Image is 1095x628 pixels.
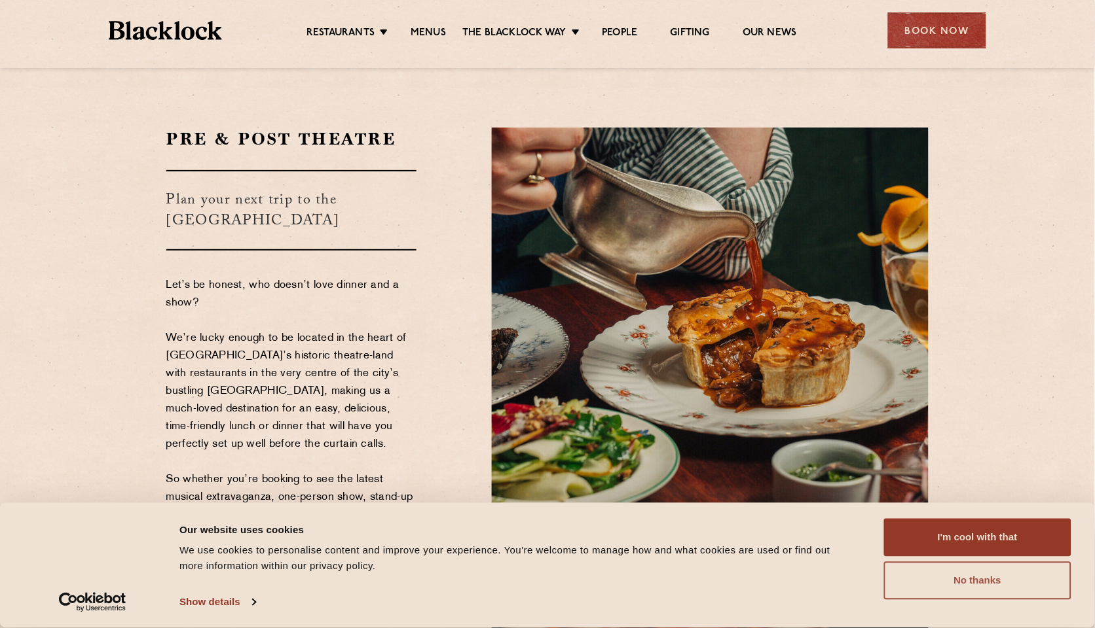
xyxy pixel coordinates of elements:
[462,27,566,41] a: The Blacklock Way
[306,27,375,41] a: Restaurants
[884,562,1071,600] button: No thanks
[411,27,446,41] a: Menus
[35,593,150,612] a: Usercentrics Cookiebot - opens in a new window
[743,27,797,41] a: Our News
[166,128,417,150] h2: Pre & Post Theatre
[671,27,710,41] a: Gifting
[179,543,855,574] div: We use cookies to personalise content and improve your experience. You're welcome to manage how a...
[179,522,855,538] div: Our website uses cookies
[109,21,222,40] img: BL_Textured_Logo-footer-cropped.svg
[884,519,1071,557] button: I'm cool with that
[603,27,638,41] a: People
[888,12,986,48] div: Book Now
[179,593,255,612] a: Show details
[166,170,417,251] h3: Plan your next trip to the [GEOGRAPHIC_DATA]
